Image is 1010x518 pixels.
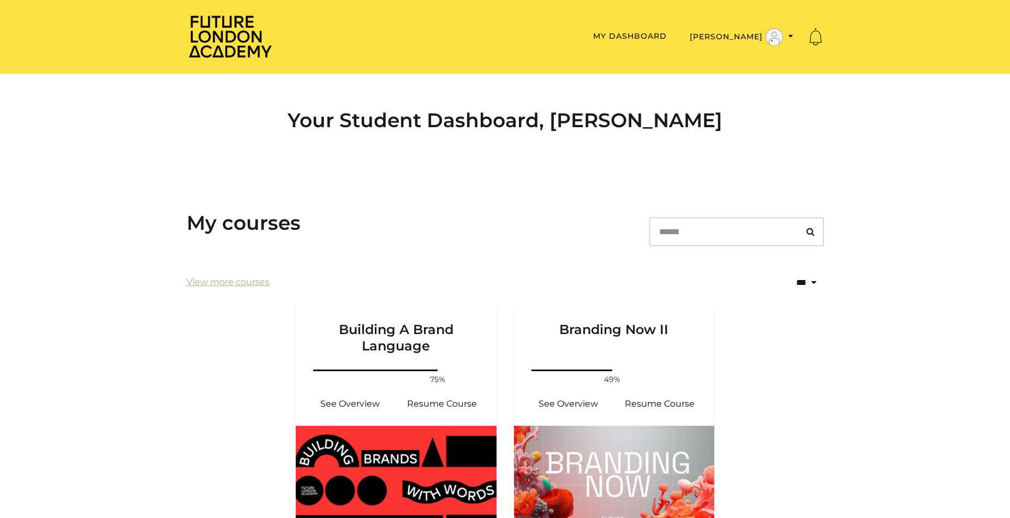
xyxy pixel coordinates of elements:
h3: Building A Brand Language [309,304,483,354]
button: Toggle menu [686,28,797,46]
span: 49% [599,374,625,385]
a: Building A Brand Language [296,304,497,367]
a: View more courses [187,276,270,289]
h3: My courses [187,211,301,235]
select: status [761,270,824,295]
span: 75% [425,374,451,385]
h3: Branding Now II [527,304,702,354]
a: Building A Brand Language: See Overview [304,391,396,417]
a: Branding Now II [514,304,715,367]
a: Branding Now II: See Overview [523,391,614,417]
h2: Your Student Dashboard, [PERSON_NAME] [187,109,824,132]
a: Branding Now II: Resume Course [614,391,706,417]
a: Building A Brand Language: Resume Course [396,391,488,417]
a: My Dashboard [593,31,667,41]
img: Home Page [187,14,274,58]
